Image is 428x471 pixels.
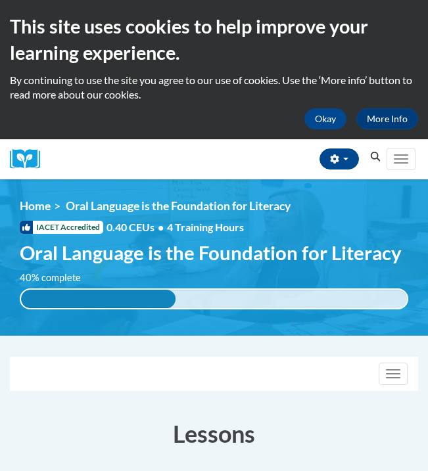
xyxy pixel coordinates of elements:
[20,199,51,213] a: Home
[66,199,291,213] span: Oral Language is the Foundation for Literacy
[21,290,176,308] div: 40% complete
[20,221,103,234] span: IACET Accredited
[366,149,385,165] button: Search
[304,108,346,129] button: Okay
[107,220,167,235] span: 0.40 CEUs
[10,149,49,169] img: Logo brand
[20,241,402,264] span: Oral Language is the Foundation for Literacy
[10,73,418,102] p: By continuing to use the site you agree to our use of cookies. Use the ‘More info’ button to read...
[158,221,164,233] span: •
[356,108,418,129] a: More Info
[320,148,359,169] button: Account Settings
[10,417,418,450] h3: Lessons
[10,149,49,169] a: Cox Campus
[10,13,418,66] h2: This site uses cookies to help improve your learning experience.
[167,221,244,233] span: 4 Training Hours
[385,139,418,179] div: Main menu
[20,271,95,285] label: 40% complete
